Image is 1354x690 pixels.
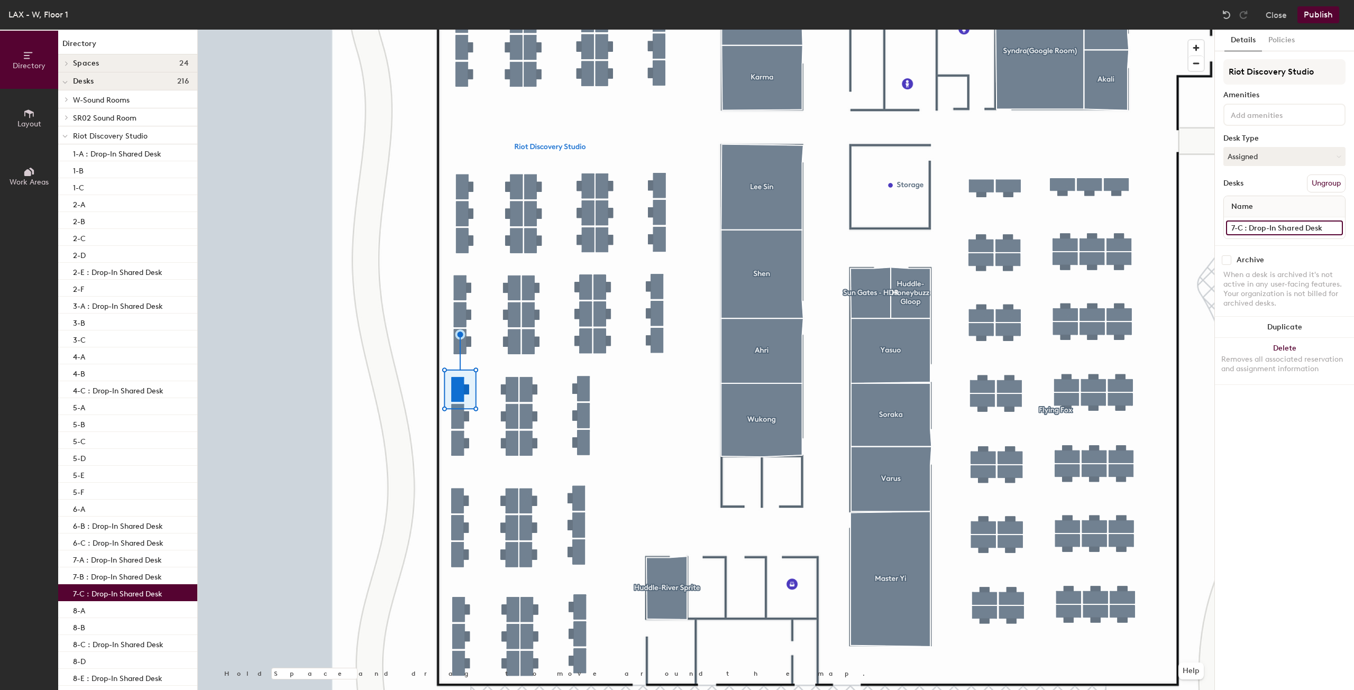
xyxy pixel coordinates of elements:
[73,231,86,243] p: 2-C
[73,502,85,514] p: 6-A
[73,77,94,86] span: Desks
[73,163,84,176] p: 1-B
[73,282,84,294] p: 2-F
[73,265,162,277] p: 2-E : Drop-In Shared Desk
[1223,270,1346,308] div: When a desk is archived it's not active in any user-facing features. Your organization is not bil...
[179,59,189,68] span: 24
[73,248,86,260] p: 2-D
[1266,6,1287,23] button: Close
[73,299,163,311] p: 3-A : Drop-In Shared Desk
[73,654,86,666] p: 8-D
[73,383,163,395] p: 4-C : Drop-In Shared Desk
[1223,147,1346,166] button: Assigned
[177,77,189,86] span: 216
[17,119,41,128] span: Layout
[73,620,85,632] p: 8-B
[1221,355,1348,374] div: Removes all associated reservation and assignment information
[73,114,136,123] span: SR02 Sound Room
[73,536,163,548] p: 6-C : Drop-In Shared Desk
[1223,179,1243,188] div: Desks
[73,671,162,683] p: 8-E : Drop-In Shared Desk
[73,197,85,209] p: 2-A
[1237,256,1264,264] div: Archive
[73,366,85,379] p: 4-B
[73,333,86,345] p: 3-C
[73,316,85,328] p: 3-B
[10,178,49,187] span: Work Areas
[73,59,99,68] span: Spaces
[58,38,197,54] h1: Directory
[1262,30,1301,51] button: Policies
[73,349,85,362] p: 4-A
[1215,317,1354,338] button: Duplicate
[73,586,162,599] p: 7-C : Drop-In Shared Desk
[73,553,162,565] p: 7-A : Drop-In Shared Desk
[1297,6,1339,23] button: Publish
[73,400,85,412] p: 5-A
[73,146,161,159] p: 1-A : Drop-In Shared Desk
[1226,197,1258,216] span: Name
[13,61,45,70] span: Directory
[73,569,162,582] p: 7-B : Drop-In Shared Desk
[1223,134,1346,143] div: Desk Type
[1229,108,1324,121] input: Add amenities
[1215,338,1354,384] button: DeleteRemoves all associated reservation and assignment information
[73,96,130,105] span: W-Sound Rooms
[1178,663,1204,679] button: Help
[73,451,86,463] p: 5-D
[73,603,85,615] p: 8-A
[8,8,68,21] div: LAX - W, Floor 1
[73,214,85,226] p: 2-B
[1223,91,1346,99] div: Amenities
[73,417,85,429] p: 5-B
[1224,30,1262,51] button: Details
[1238,10,1249,20] img: Redo
[73,637,163,649] p: 8-C : Drop-In Shared Desk
[73,434,86,446] p: 5-C
[73,132,148,141] span: Riot Discovery Studio
[1221,10,1232,20] img: Undo
[1307,174,1346,192] button: Ungroup
[73,468,85,480] p: 5-E
[73,180,84,192] p: 1-C
[1226,220,1343,235] input: Unnamed desk
[73,519,163,531] p: 6-B : Drop-In Shared Desk
[73,485,84,497] p: 5-F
